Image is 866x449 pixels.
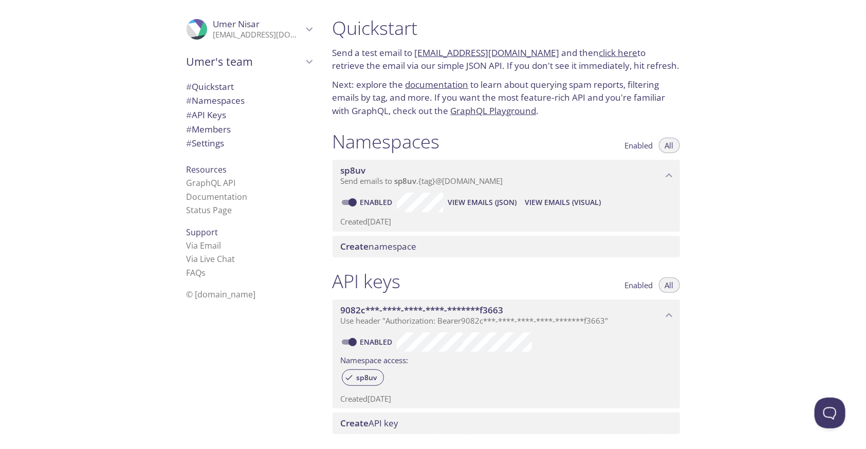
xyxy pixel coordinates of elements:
[187,204,232,216] a: Status Page
[659,138,680,153] button: All
[341,240,369,252] span: Create
[178,108,320,122] div: API Keys
[178,48,320,75] div: Umer's team
[341,240,417,252] span: namespace
[187,177,236,189] a: GraphQL API
[619,277,659,293] button: Enabled
[342,369,384,386] div: sp8uv
[213,18,260,30] span: Umer Nisar
[178,12,320,46] div: Umer Nisar
[359,337,397,347] a: Enabled
[599,47,638,59] a: click here
[333,413,680,434] div: Create API Key
[187,95,245,106] span: Namespaces
[187,289,256,300] span: © [DOMAIN_NAME]
[444,193,521,212] button: View Emails (JSON)
[333,78,680,118] p: Next: explore the to learn about querying spam reports, filtering emails by tag, and more. If you...
[187,137,225,149] span: Settings
[187,81,192,92] span: #
[187,164,227,175] span: Resources
[178,80,320,94] div: Quickstart
[187,81,234,92] span: Quickstart
[525,196,601,209] span: View Emails (Visual)
[815,398,845,428] iframe: Help Scout Beacon - Open
[187,267,206,278] a: FAQ
[187,227,218,238] span: Support
[451,105,537,117] a: GraphQL Playground
[619,138,659,153] button: Enabled
[187,137,192,149] span: #
[178,93,320,108] div: Namespaces
[341,417,369,429] span: Create
[341,394,672,404] p: Created [DATE]
[333,16,680,40] h1: Quickstart
[395,176,417,186] span: sp8uv
[187,123,192,135] span: #
[333,236,680,257] div: Create namespace
[341,176,503,186] span: Send emails to . {tag} @[DOMAIN_NAME]
[187,240,222,251] a: Via Email
[333,130,440,153] h1: Namespaces
[659,277,680,293] button: All
[341,417,399,429] span: API key
[202,267,206,278] span: s
[213,30,303,40] p: [EMAIL_ADDRESS][DOMAIN_NAME]
[187,123,231,135] span: Members
[341,352,409,367] label: Namespace access:
[187,191,248,202] a: Documentation
[187,95,192,106] span: #
[359,197,397,207] a: Enabled
[341,216,672,227] p: Created [DATE]
[333,270,401,293] h1: API keys
[187,109,227,121] span: API Keys
[178,122,320,137] div: Members
[187,54,303,69] span: Umer's team
[448,196,517,209] span: View Emails (JSON)
[187,109,192,121] span: #
[333,160,680,192] div: sp8uv namespace
[178,136,320,151] div: Team Settings
[341,164,366,176] span: sp8uv
[187,253,235,265] a: Via Live Chat
[351,373,383,382] span: sp8uv
[415,47,560,59] a: [EMAIL_ADDRESS][DOMAIN_NAME]
[521,193,605,212] button: View Emails (Visual)
[406,79,469,90] a: documentation
[333,46,680,72] p: Send a test email to and then to retrieve the email via our simple JSON API. If you don't see it ...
